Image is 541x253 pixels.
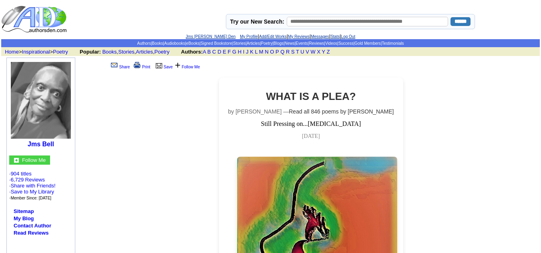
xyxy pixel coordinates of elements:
a: Signed Bookstore [201,41,232,46]
font: > > [2,49,78,55]
a: Share [109,65,130,69]
a: 6,729 Reviews [11,177,45,183]
a: Home [5,49,19,55]
a: Reviews [309,41,324,46]
a: eBooks [186,41,199,46]
a: W [311,49,316,55]
a: Events [296,41,308,46]
a: S [291,49,295,55]
a: F [227,49,231,55]
a: Videos [325,41,337,46]
a: Sitemap [14,208,34,214]
a: Add/Edit Works [259,34,287,39]
p: by [PERSON_NAME] — [223,108,399,115]
a: R [286,49,290,55]
a: L [255,49,257,55]
a: Contact Author [14,223,51,229]
a: Stories [233,41,245,46]
a: News [285,41,295,46]
a: A [203,49,206,55]
label: Try our New Search: [230,18,284,25]
b: Popular: [80,49,101,55]
b: Authors: [181,49,203,55]
a: B [207,49,211,55]
font: · · [9,171,56,201]
a: Save [155,65,173,69]
a: Z [327,49,330,55]
font: + [175,60,181,70]
a: Articles [136,49,153,55]
h2: WHAT IS A PLEA? [223,90,399,103]
a: H [238,49,241,55]
a: Read all 846 poems by [PERSON_NAME] [289,108,394,115]
img: 108732.jpg [11,62,71,139]
img: gc.jpg [14,158,19,163]
a: Poetry [155,49,170,55]
a: U [300,49,304,55]
a: My Reviews [288,34,310,39]
a: N [265,49,268,55]
a: Share with Friends! [11,183,56,189]
img: logo_ad.gif [1,5,68,33]
a: Stats [330,34,340,39]
a: J [246,49,249,55]
a: I [243,49,245,55]
a: Read Reviews [14,230,48,236]
a: Save to My Library [11,189,54,195]
a: C [212,49,216,55]
a: Success [338,41,354,46]
a: Inspirational [22,49,50,55]
font: Member Since: [DATE] [11,196,52,200]
a: Poetry [261,41,273,46]
a: Stories [118,49,134,55]
a: G [232,49,236,55]
a: O [270,49,274,55]
a: My Blog [14,215,34,221]
span: | | | | | | | | | | | | | | | [137,41,404,46]
a: P [276,49,279,55]
a: T [296,49,299,55]
img: print.gif [134,62,141,68]
a: Follow Me [182,65,200,69]
a: Q [280,49,284,55]
a: Poetry [53,49,68,55]
a: E [223,49,226,55]
a: 904 titles [11,171,32,177]
a: Books [152,41,163,46]
a: Follow Me [22,156,46,163]
a: Audiobooks [164,41,185,46]
a: Y [322,49,325,55]
font: , , , [80,49,337,55]
a: Blogs [274,41,284,46]
a: Log Out [341,34,356,39]
a: K [250,49,253,55]
a: D [217,49,221,55]
a: Messages [311,34,329,39]
a: V [306,49,309,55]
a: X [317,49,321,55]
a: Articles [247,41,260,46]
a: Books [102,49,117,55]
a: Gold Members [354,41,381,46]
a: Print [132,65,151,69]
a: M [259,49,263,55]
p: [DATE] [223,133,399,139]
font: | | | | | [186,33,355,39]
font: · · · [9,183,56,201]
a: My Profile [240,34,257,39]
img: share_page.gif [111,62,118,68]
a: Authors [137,41,151,46]
a: Testimonials [382,41,404,46]
a: Jms Bell [28,141,54,147]
a: Jms [PERSON_NAME] Den [186,34,235,39]
img: library.gif [155,62,163,68]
